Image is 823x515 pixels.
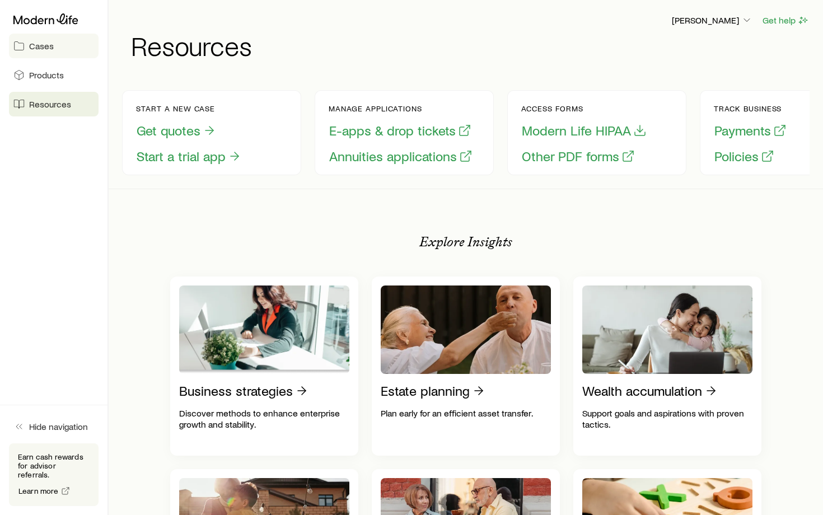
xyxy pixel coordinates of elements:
a: Estate planningPlan early for an efficient asset transfer. [372,277,560,456]
div: Earn cash rewards for advisor referrals.Learn more [9,443,99,506]
button: Modern Life HIPAA [521,122,647,139]
button: Policies [714,148,775,165]
span: Cases [29,40,54,52]
button: Get help [762,14,810,27]
p: Wealth accumulation [582,383,702,399]
p: Support goals and aspirations with proven tactics. [582,408,752,430]
button: Get quotes [136,122,217,139]
a: Wealth accumulationSupport goals and aspirations with proven tactics. [573,277,761,456]
span: Learn more [18,487,59,495]
button: [PERSON_NAME] [671,14,753,27]
span: Hide navigation [29,421,88,432]
span: Products [29,69,64,81]
p: Start a new case [136,104,242,113]
p: Explore Insights [419,234,512,250]
p: Track business [714,104,787,113]
button: Payments [714,122,787,139]
p: Manage applications [329,104,473,113]
a: Cases [9,34,99,58]
img: Estate planning [381,285,551,374]
p: Business strategies [179,383,293,399]
a: Products [9,63,99,87]
img: Wealth accumulation [582,285,752,374]
p: Access forms [521,104,647,113]
button: Annuities applications [329,148,473,165]
p: Earn cash rewards for advisor referrals. [18,452,90,479]
p: Estate planning [381,383,470,399]
button: E-apps & drop tickets [329,122,472,139]
a: Resources [9,92,99,116]
button: Other PDF forms [521,148,635,165]
a: Business strategiesDiscover methods to enhance enterprise growth and stability. [170,277,358,456]
button: Start a trial app [136,148,242,165]
p: Discover methods to enhance enterprise growth and stability. [179,408,349,430]
p: [PERSON_NAME] [672,15,752,26]
button: Hide navigation [9,414,99,439]
p: Plan early for an efficient asset transfer. [381,408,551,419]
h1: Resources [131,32,810,59]
img: Business strategies [179,285,349,374]
span: Resources [29,99,71,110]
